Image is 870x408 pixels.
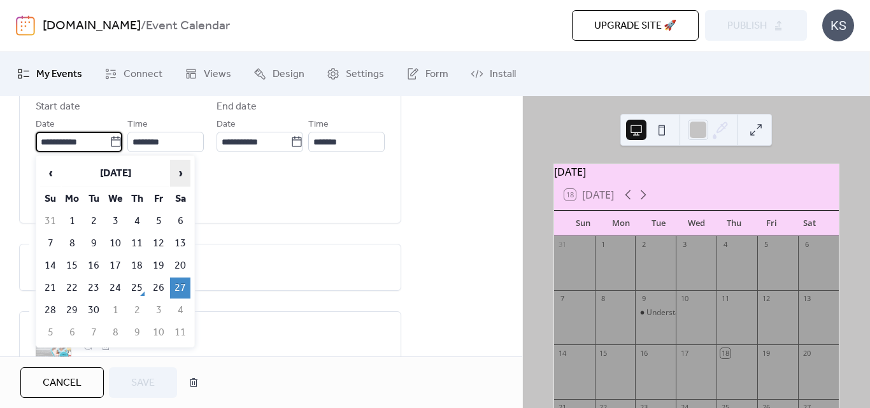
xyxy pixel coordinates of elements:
[397,57,458,91] a: Form
[127,300,147,321] td: 2
[802,294,811,304] div: 13
[822,10,854,41] div: KS
[639,294,648,304] div: 9
[124,67,162,82] span: Connect
[308,117,329,132] span: Time
[558,294,567,304] div: 7
[564,211,602,236] div: Sun
[244,57,314,91] a: Design
[36,99,80,115] div: Start date
[40,188,61,209] th: Su
[43,14,141,38] a: [DOMAIN_NAME]
[62,233,82,254] td: 8
[148,255,169,276] td: 19
[83,322,104,343] td: 7
[558,240,567,250] div: 31
[16,15,35,36] img: logo
[317,57,394,91] a: Settings
[761,240,771,250] div: 5
[62,160,169,187] th: [DATE]
[639,240,648,250] div: 2
[639,348,648,358] div: 16
[204,67,231,82] span: Views
[141,14,146,38] b: /
[20,367,104,398] button: Cancel
[146,14,230,38] b: Event Calendar
[602,211,639,236] div: Mon
[558,348,567,358] div: 14
[83,188,104,209] th: Tu
[490,67,516,82] span: Install
[170,211,190,232] td: 6
[83,300,104,321] td: 30
[83,211,104,232] td: 2
[594,18,676,34] span: Upgrade site 🚀
[761,294,771,304] div: 12
[170,322,190,343] td: 11
[148,188,169,209] th: Fr
[761,348,771,358] div: 19
[62,300,82,321] td: 29
[105,278,125,299] td: 24
[791,211,829,236] div: Sat
[105,188,125,209] th: We
[170,300,190,321] td: 4
[127,188,147,209] th: Th
[720,240,730,250] div: 4
[62,211,82,232] td: 1
[148,278,169,299] td: 26
[599,240,608,250] div: 1
[802,240,811,250] div: 6
[753,211,790,236] div: Fri
[346,67,384,82] span: Settings
[217,117,236,132] span: Date
[425,67,448,82] span: Form
[680,294,689,304] div: 10
[83,278,104,299] td: 23
[36,67,82,82] span: My Events
[680,348,689,358] div: 17
[40,255,61,276] td: 14
[572,10,699,41] button: Upgrade site 🚀
[599,348,608,358] div: 15
[802,348,811,358] div: 20
[635,307,676,318] div: Understanding a Doula's Role in Pre & Postpartum Mental Health
[680,240,689,250] div: 3
[40,278,61,299] td: 21
[105,322,125,343] td: 8
[273,67,304,82] span: Design
[715,211,753,236] div: Thu
[720,348,730,358] div: 18
[105,300,125,321] td: 1
[105,233,125,254] td: 10
[36,117,55,132] span: Date
[170,278,190,299] td: 27
[83,255,104,276] td: 16
[678,211,715,236] div: Wed
[8,57,92,91] a: My Events
[127,211,147,232] td: 4
[95,57,172,91] a: Connect
[43,376,82,391] span: Cancel
[127,255,147,276] td: 18
[148,211,169,232] td: 5
[62,278,82,299] td: 22
[40,211,61,232] td: 31
[40,300,61,321] td: 28
[599,294,608,304] div: 8
[62,255,82,276] td: 15
[105,255,125,276] td: 17
[461,57,525,91] a: Install
[62,188,82,209] th: Mo
[40,322,61,343] td: 5
[554,164,839,179] div: [DATE]
[105,211,125,232] td: 3
[127,117,148,132] span: Time
[41,160,60,186] span: ‹
[170,255,190,276] td: 20
[217,99,257,115] div: End date
[175,57,241,91] a: Views
[639,211,677,236] div: Tue
[148,322,169,343] td: 10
